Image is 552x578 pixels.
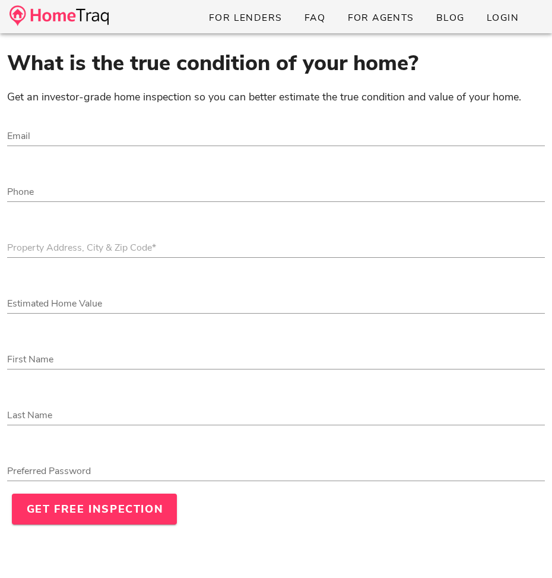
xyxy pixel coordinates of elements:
button: Get Free Inspection [12,494,177,525]
a: Login [477,7,528,29]
a: Blog [426,7,474,29]
span: Get Free Inspection [26,502,163,516]
h1: What is the true condition of your home? [7,48,545,80]
span: For Lenders [208,11,283,24]
span: Blog [436,11,465,24]
img: desktop-logo.34a1112.png [9,5,109,26]
a: For Agents [337,7,423,29]
input: Property Address, City & Zip Code* [7,238,545,257]
p: Get an investor-grade home inspection so you can better estimate the true condition and value of ... [7,80,545,108]
span: For Agents [347,11,414,24]
a: For Lenders [199,7,292,29]
span: FAQ [304,11,326,24]
a: FAQ [294,7,335,29]
iframe: Chat Widget [493,521,552,578]
span: Login [486,11,519,24]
